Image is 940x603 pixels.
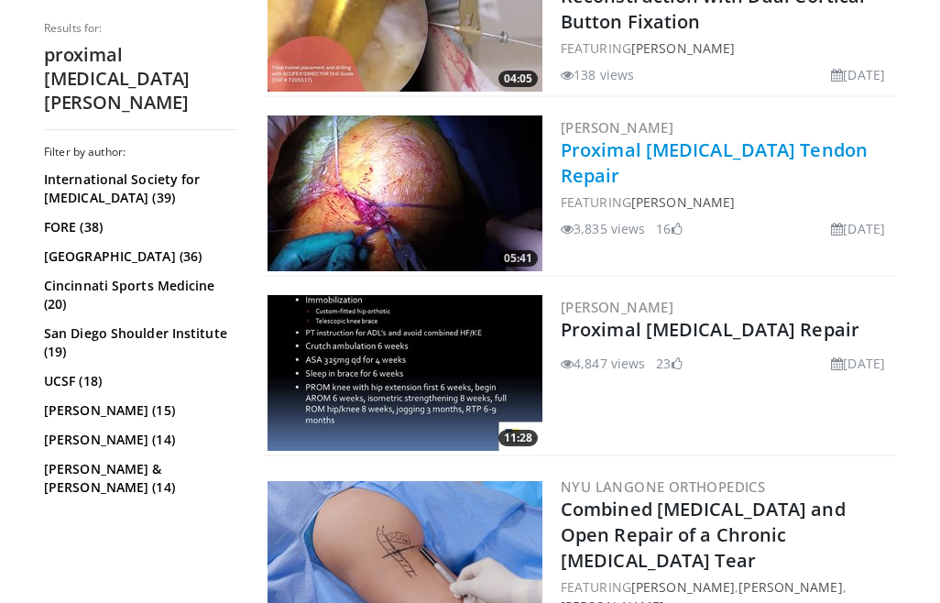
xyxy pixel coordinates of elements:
li: 138 views [561,65,634,84]
a: [PERSON_NAME] [631,39,735,57]
a: [PERSON_NAME] (14) [44,431,232,449]
a: FORE (38) [44,218,232,236]
span: 04:05 [498,71,538,87]
span: 05:41 [498,250,538,267]
span: 11:28 [498,430,538,446]
li: [DATE] [831,219,885,238]
a: International Society for [MEDICAL_DATA] (39) [44,170,232,207]
a: [PERSON_NAME] [561,298,673,316]
a: Proximal [MEDICAL_DATA] Tendon Repair [561,137,868,188]
div: FEATURING [561,192,892,212]
a: NYU Langone Orthopedics [561,477,765,496]
li: [DATE] [831,354,885,373]
a: [PERSON_NAME] [631,578,735,596]
a: Proximal [MEDICAL_DATA] Repair [561,317,859,342]
div: FEATURING [561,38,892,58]
a: [PERSON_NAME] [738,578,842,596]
a: 05:41 [268,115,542,271]
img: 9nZFQMepuQiumqNn4xMDoxOmdtO40mAx.300x170_q85_crop-smart_upscale.jpg [268,295,542,451]
h3: Filter by author: [44,145,236,159]
li: 16 [656,219,682,238]
a: San Diego Shoulder Institute (19) [44,324,232,361]
img: 85d99b7d-c6a5-4a95-ab74-578881566861.300x170_q85_crop-smart_upscale.jpg [268,115,542,271]
a: [PERSON_NAME] (15) [44,401,232,420]
a: Combined [MEDICAL_DATA] and Open Repair of a Chronic [MEDICAL_DATA] Tear [561,497,846,573]
a: [PERSON_NAME] [631,193,735,211]
a: 11:28 [268,295,542,451]
li: 4,847 views [561,354,645,373]
a: [PERSON_NAME] [561,118,673,137]
h2: proximal [MEDICAL_DATA] [PERSON_NAME] [44,43,236,115]
li: [DATE] [831,65,885,84]
a: Cincinnati Sports Medicine (20) [44,277,232,313]
a: [PERSON_NAME] & [PERSON_NAME] (14) [44,460,232,497]
a: UCSF (18) [44,372,232,390]
a: [GEOGRAPHIC_DATA] (36) [44,247,232,266]
li: 3,835 views [561,219,645,238]
li: 23 [656,354,682,373]
p: Results for: [44,21,236,36]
